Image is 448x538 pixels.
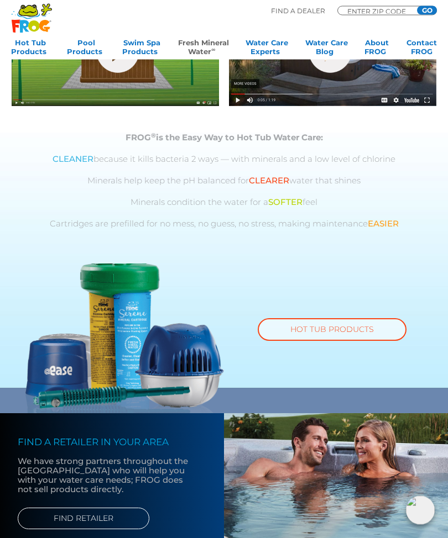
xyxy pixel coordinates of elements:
[368,219,399,229] span: EASIER
[407,38,437,60] a: ContactFROG
[11,38,50,60] a: Hot TubProducts
[246,38,288,60] a: Water CareExperts
[268,197,303,208] span: SOFTER
[346,8,413,14] input: Zip Code Form
[211,46,215,52] sup: ∞
[126,133,323,143] strong: FROG is the Easy Way to Hot Tub Water Care:
[67,38,106,60] a: PoolProducts
[305,38,348,60] a: Water CareBlog
[53,154,93,165] span: CLEANER
[406,496,435,525] img: openIcon
[271,6,325,16] p: Find A Dealer
[417,6,437,15] input: GO
[18,457,189,494] p: We have strong partners throughout the [GEOGRAPHIC_DATA] who will help you with your water care n...
[258,319,407,341] a: HOT TUB PRODUCTS
[178,38,229,60] a: Fresh MineralWater∞
[25,176,423,186] p: Minerals help keep the pH balanced for water that shines
[25,219,423,229] p: Cartridges are prefilled for no mess, no guess, no stress, making maintenance
[249,176,289,186] span: CLEARER
[25,264,224,414] img: fmw-hot-tub-product-v2
[18,437,189,448] h4: FIND A RETAILER IN YOUR AREA
[25,155,423,164] p: because it kills bacteria 2 ways — with minerals and a low level of chlorine
[364,38,389,60] a: AboutFROG
[18,508,149,530] a: FIND RETAILER
[25,198,423,207] p: Minerals condition the water for a feel
[151,132,156,140] sup: ®
[122,38,161,60] a: Swim SpaProducts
